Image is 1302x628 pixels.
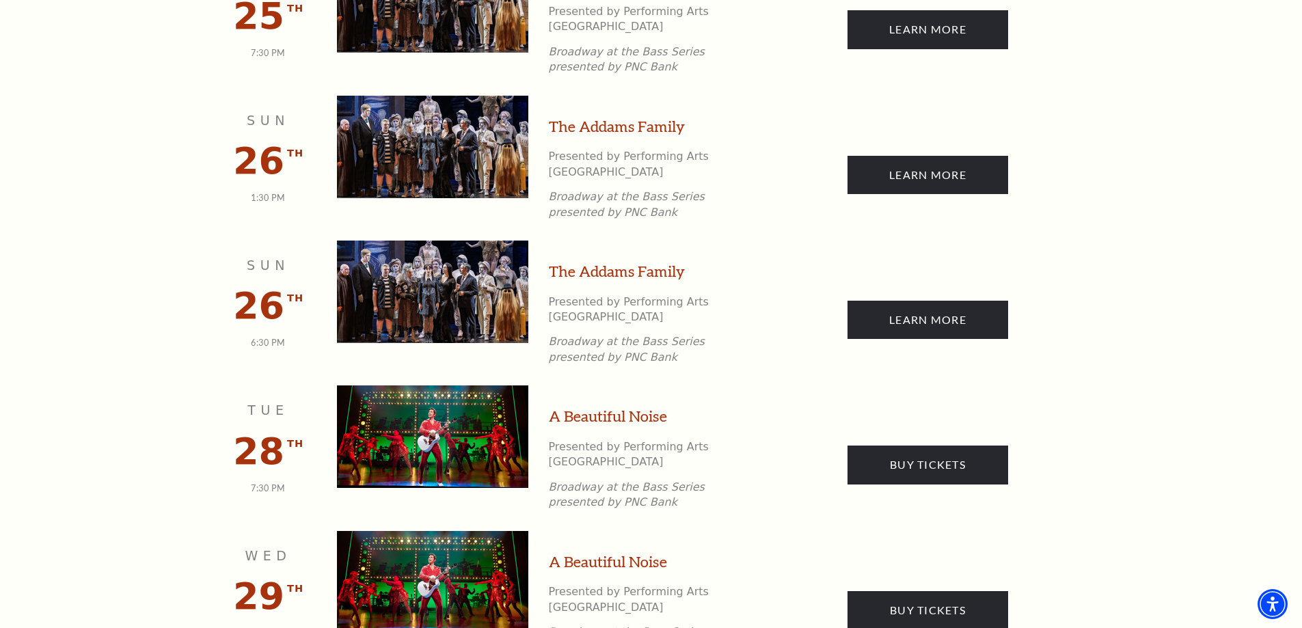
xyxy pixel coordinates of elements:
[228,111,310,131] p: Sun
[549,584,761,615] p: Presented by Performing Arts [GEOGRAPHIC_DATA]
[251,338,286,348] span: 6:30 PM
[549,480,761,510] p: Broadway at the Bass Series presented by PNC Bank
[251,483,286,493] span: 7:30 PM
[228,400,310,420] p: Tue
[228,546,310,566] p: Wed
[549,406,667,427] a: A Beautiful Noise
[549,551,667,573] a: A Beautiful Noise
[549,4,761,35] p: Presented by Performing Arts [GEOGRAPHIC_DATA]
[847,446,1008,484] a: Buy Tickets
[549,189,761,220] p: Broadway at the Bass Series presented by PNC Bank
[1258,589,1288,619] div: Accessibility Menu
[233,430,284,473] span: 28
[287,145,303,162] span: th
[337,96,528,198] img: The Addams Family
[847,10,1008,49] a: Broadway at the Bass Series presented by PNC Bank Learn More
[549,149,761,180] p: Presented by Performing Arts [GEOGRAPHIC_DATA]
[233,284,284,327] span: 26
[287,290,303,307] span: th
[287,580,303,597] span: th
[847,301,1008,339] a: Broadway at the Bass Series presented by PNC Bank Learn More
[549,439,761,470] p: Presented by Performing Arts [GEOGRAPHIC_DATA]
[549,261,685,282] a: The Addams Family
[251,48,286,58] span: 7:30 PM
[549,116,685,137] a: The Addams Family
[549,334,761,365] p: Broadway at the Bass Series presented by PNC Bank
[337,241,528,343] img: The Addams Family
[549,295,761,325] p: Presented by Performing Arts [GEOGRAPHIC_DATA]
[337,385,528,488] img: A Beautiful Noise
[847,156,1008,194] a: Broadway at the Bass Series presented by PNC Bank Learn More
[549,44,761,75] p: Broadway at the Bass Series presented by PNC Bank
[228,256,310,275] p: Sun
[233,575,284,618] span: 29
[287,435,303,452] span: th
[233,139,284,182] span: 26
[251,193,286,203] span: 1:30 PM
